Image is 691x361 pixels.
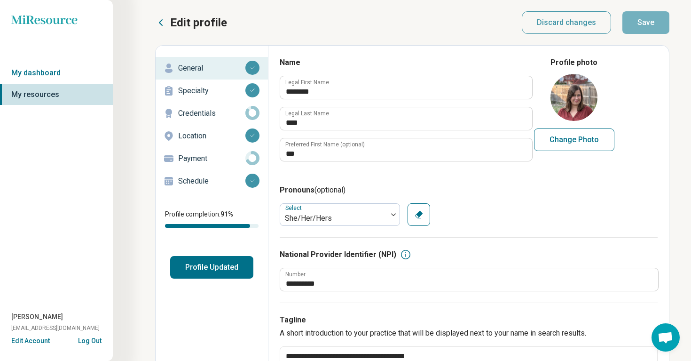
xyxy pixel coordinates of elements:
a: General [156,57,268,80]
div: She/Her/Hers [285,213,383,224]
label: Select [285,205,304,211]
button: Change Photo [534,128,614,151]
h3: Tagline [280,314,658,326]
h3: National Provider Identifier (NPI) [280,249,396,260]
h3: Name [280,57,532,68]
span: [PERSON_NAME] [11,312,63,322]
button: Log Out [78,336,102,344]
label: Legal Last Name [285,111,329,116]
h3: Pronouns [280,185,658,196]
a: Payment [156,147,268,170]
button: Save [622,11,669,34]
div: Open chat [652,323,680,352]
span: (optional) [314,185,345,194]
button: Profile Updated [170,256,253,279]
img: avatar image [550,74,597,121]
p: Edit profile [170,15,227,30]
a: Credentials [156,102,268,125]
div: Profile completion: [156,204,268,233]
button: Discard changes [522,11,612,34]
label: Number [285,272,306,277]
p: Specialty [178,85,245,96]
div: Profile completion [165,224,259,228]
p: General [178,63,245,74]
label: Legal First Name [285,80,329,85]
p: A short introduction to your practice that will be displayed next to your name in search results. [280,328,658,339]
a: Specialty [156,80,268,102]
p: Credentials [178,108,245,119]
label: Preferred First Name (optional) [285,142,365,147]
span: [EMAIL_ADDRESS][DOMAIN_NAME] [11,324,100,332]
a: Location [156,125,268,147]
p: Payment [178,153,245,164]
p: Location [178,130,245,142]
button: Edit profile [155,15,227,30]
p: Schedule [178,176,245,187]
legend: Profile photo [550,57,597,68]
span: 91 % [220,210,233,218]
button: Edit Account [11,336,50,346]
a: Schedule [156,170,268,193]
